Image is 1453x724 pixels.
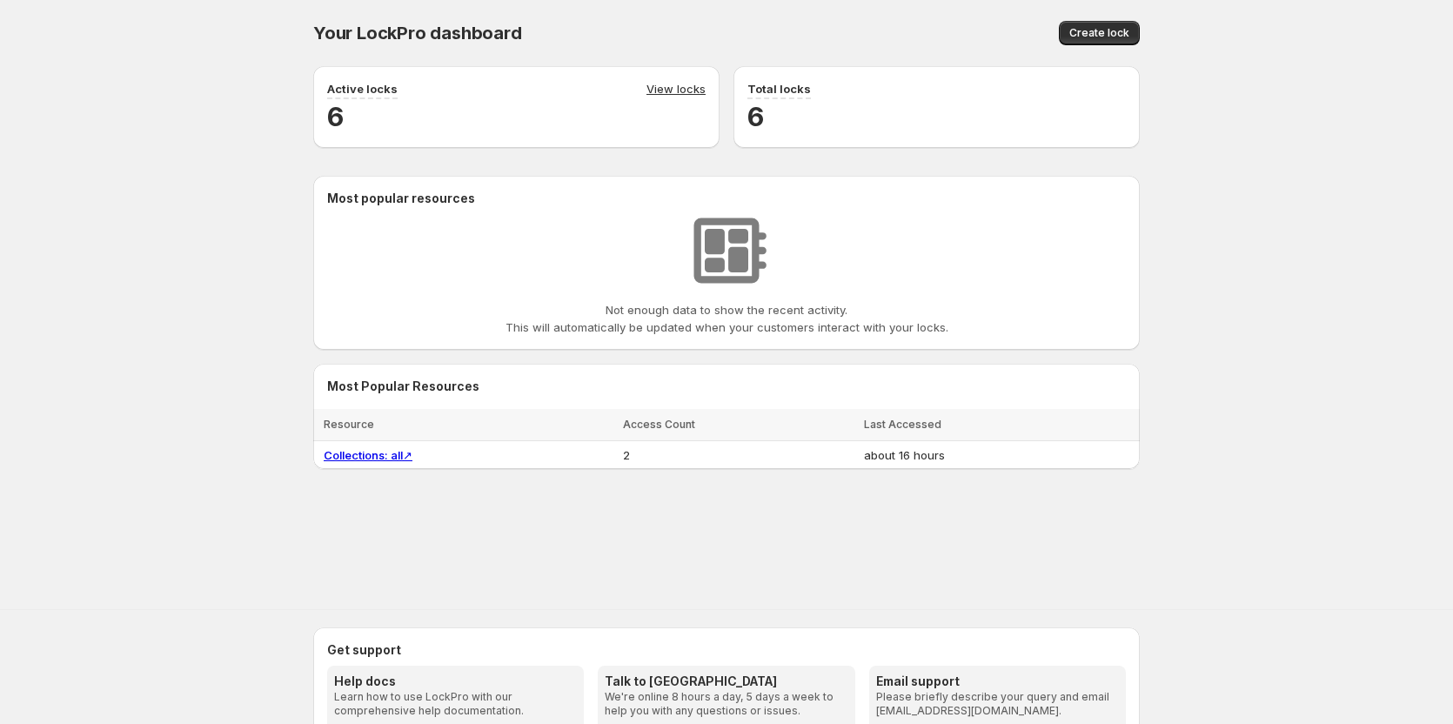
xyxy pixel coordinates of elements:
[1059,21,1140,45] button: Create lock
[623,418,695,431] span: Access Count
[876,690,1119,718] p: Please briefly describe your query and email [EMAIL_ADDRESS][DOMAIN_NAME].
[327,99,706,134] h2: 6
[747,80,811,97] p: Total locks
[313,23,522,44] span: Your LockPro dashboard
[334,673,577,690] h3: Help docs
[859,441,1140,470] td: about 16 hours
[506,301,948,336] p: Not enough data to show the recent activity. This will automatically be updated when your custome...
[327,80,398,97] p: Active locks
[327,641,1126,659] h2: Get support
[864,418,941,431] span: Last Accessed
[876,673,1119,690] h3: Email support
[618,441,859,470] td: 2
[334,690,577,718] p: Learn how to use LockPro with our comprehensive help documentation.
[327,378,1126,395] h2: Most Popular Resources
[324,448,412,462] a: Collections: all↗
[324,418,374,431] span: Resource
[683,207,770,294] img: No resources found
[605,690,847,718] p: We're online 8 hours a day, 5 days a week to help you with any questions or issues.
[747,99,1126,134] h2: 6
[327,190,1126,207] h2: Most popular resources
[605,673,847,690] h3: Talk to [GEOGRAPHIC_DATA]
[646,80,706,99] a: View locks
[1069,26,1129,40] span: Create lock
